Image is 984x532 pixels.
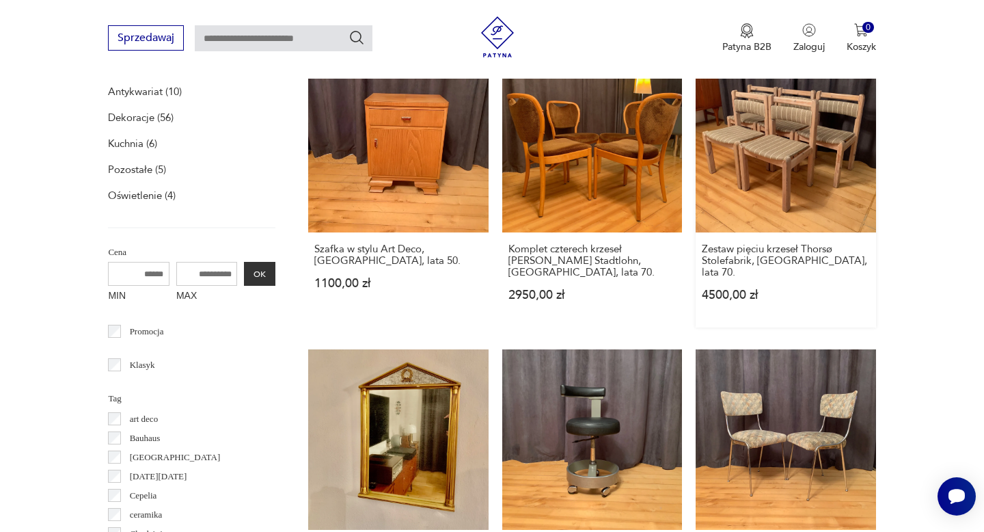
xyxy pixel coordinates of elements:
[502,53,682,328] a: Komplet czterech krzeseł Spahn Stadtlohn, Niemcy, lata 70.Komplet czterech krzeseł [PERSON_NAME] ...
[793,23,825,53] button: Zaloguj
[108,186,176,205] a: Oświetlenie (4)
[793,40,825,53] p: Zaloguj
[508,289,676,301] p: 2950,00 zł
[130,488,157,503] p: Cepelia
[130,507,163,522] p: ceramika
[740,23,754,38] img: Ikona medalu
[847,23,876,53] button: 0Koszyk
[108,245,275,260] p: Cena
[477,16,518,57] img: Patyna - sklep z meblami i dekoracjami vintage
[348,29,365,46] button: Szukaj
[847,40,876,53] p: Koszyk
[108,34,184,44] a: Sprzedawaj
[702,289,869,301] p: 4500,00 zł
[308,53,488,328] a: Szafka w stylu Art Deco, Austria, lata 50.Szafka w stylu Art Deco, [GEOGRAPHIC_DATA], lata 50.110...
[130,469,187,484] p: [DATE][DATE]
[314,243,482,267] h3: Szafka w stylu Art Deco, [GEOGRAPHIC_DATA], lata 50.
[508,243,676,278] h3: Komplet czterech krzeseł [PERSON_NAME] Stadtlohn, [GEOGRAPHIC_DATA], lata 70.
[108,286,169,308] label: MIN
[722,23,771,53] a: Ikona medaluPatyna B2B
[938,477,976,516] iframe: Smartsupp widget button
[130,324,164,339] p: Promocja
[696,53,875,328] a: Zestaw pięciu krzeseł Thorsø Stolefabrik, Dania, lata 70.Zestaw pięciu krzeseł Thorsø Stolefabrik...
[176,286,238,308] label: MAX
[854,23,868,37] img: Ikona koszyka
[244,262,275,286] button: OK
[130,412,159,427] p: art deco
[802,23,816,37] img: Ikonka użytkownika
[108,391,275,406] p: Tag
[130,358,155,373] p: Klasyk
[108,82,182,101] a: Antykwariat (10)
[314,278,482,289] p: 1100,00 zł
[108,134,157,153] a: Kuchnia (6)
[108,160,166,179] a: Pozostałe (5)
[130,450,221,465] p: [GEOGRAPHIC_DATA]
[862,22,874,34] div: 0
[108,25,184,51] button: Sprzedawaj
[722,23,771,53] button: Patyna B2B
[130,431,161,446] p: Bauhaus
[702,243,869,278] h3: Zestaw pięciu krzeseł Thorsø Stolefabrik, [GEOGRAPHIC_DATA], lata 70.
[108,108,174,127] a: Dekoracje (56)
[722,40,771,53] p: Patyna B2B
